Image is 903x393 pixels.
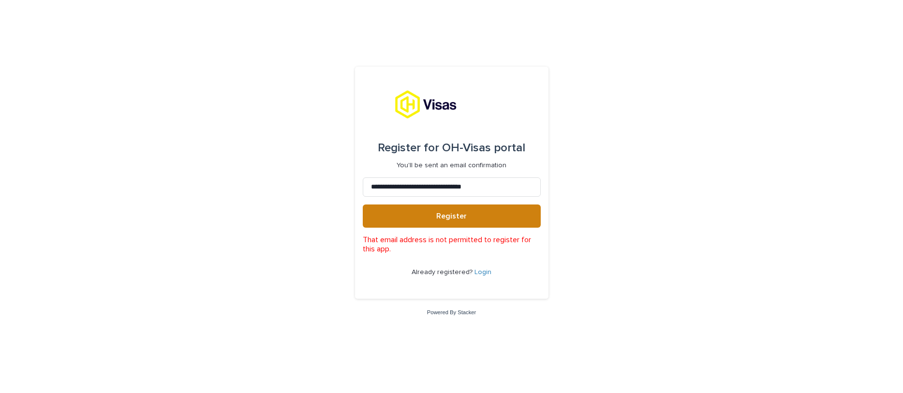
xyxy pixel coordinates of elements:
a: Login [474,269,491,276]
a: Powered By Stacker [427,309,476,315]
p: That email address is not permitted to register for this app. [363,235,541,254]
div: OH-Visas portal [378,134,525,161]
span: Register for [378,142,439,154]
p: You'll be sent an email confirmation [397,161,506,170]
span: Register [436,212,467,220]
img: tx8HrbJQv2PFQx4TXEq5 [395,90,508,119]
span: Already registered? [412,269,474,276]
button: Register [363,204,541,228]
